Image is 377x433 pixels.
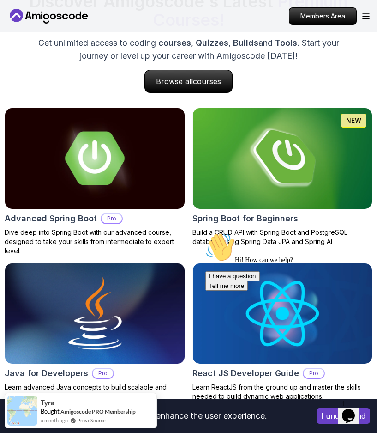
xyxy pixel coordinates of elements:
[7,396,37,426] img: provesource social proof notification image
[338,396,368,424] iframe: chat widget
[192,367,299,380] h2: React JS Developer Guide
[289,7,357,25] a: Members Area
[317,408,370,424] button: Accept cookies
[60,408,136,415] a: Amigoscode PRO Membership
[193,263,372,364] img: React JS Developer Guide card
[34,37,344,62] p: Get unlimited access to coding , , and . Start your journey or level up your career with Amigosco...
[41,416,68,424] span: a month ago
[4,52,46,62] button: Tell me more
[346,116,361,125] p: NEW
[192,212,298,225] h2: Spring Boot for Beginners
[193,77,221,86] span: courses
[193,108,372,209] img: Spring Boot for Beginners card
[158,38,191,48] span: courses
[5,383,185,401] p: Learn advanced Java concepts to build scalable and maintainable applications.
[4,43,58,52] button: I have a question
[5,108,185,209] img: Advanced Spring Boot card
[5,228,185,256] p: Dive deep into Spring Boot with our advanced course, designed to take your skills from intermedia...
[144,70,233,93] a: Browse allcourses
[196,38,228,48] span: Quizzes
[275,38,297,48] span: Tools
[233,38,258,48] span: Builds
[192,263,373,402] a: React JS Developer Guide cardReact JS Developer GuideProLearn ReactJS from the ground up and mast...
[5,367,88,380] h2: Java for Developers
[77,416,106,424] a: ProveSource
[93,369,113,378] p: Pro
[5,263,185,364] img: Java for Developers card
[41,399,54,407] span: Tyra
[192,383,373,401] p: Learn ReactJS from the ground up and master the skills needed to build dynamic web applications.
[192,228,373,246] p: Build a CRUD API with Spring Boot and PostgreSQL database using Spring Data JPA and Spring AI
[102,214,122,223] p: Pro
[5,263,185,402] a: Java for Developers cardJava for DevelopersProLearn advanced Java concepts to build scalable and ...
[192,108,373,246] a: Spring Boot for Beginners cardNEWSpring Boot for BeginnersBuild a CRUD API with Spring Boot and P...
[4,4,170,62] div: 👋Hi! How can we help?I have a questionTell me more
[41,408,60,415] span: Bought
[4,4,33,33] img: :wave:
[4,28,91,35] span: Hi! How can we help?
[202,229,368,391] iframe: chat widget
[362,13,370,19] button: Open Menu
[5,108,185,256] a: Advanced Spring Boot cardAdvanced Spring BootProDive deep into Spring Boot with our advanced cour...
[5,212,97,225] h2: Advanced Spring Boot
[289,8,356,24] p: Members Area
[145,70,232,92] p: Browse all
